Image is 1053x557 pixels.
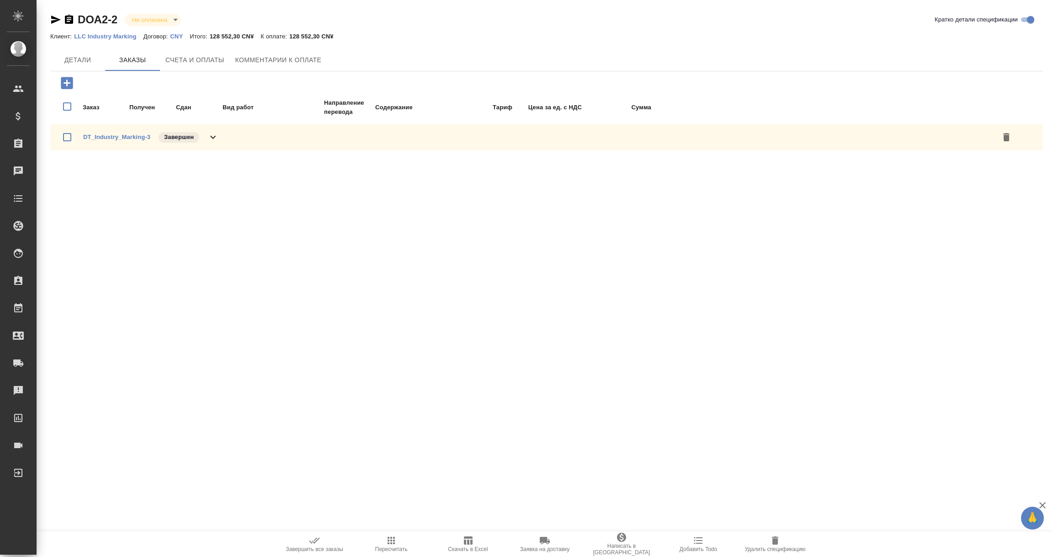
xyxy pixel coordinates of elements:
[1021,507,1044,530] button: 🙏
[261,33,289,40] p: К оплате:
[210,33,261,40] p: 128 552,30 CN¥
[50,124,1043,150] div: DT_Industry_Marking-3Завершен
[78,13,117,26] a: DOA2-2
[129,16,170,24] button: Не оплачена
[1025,509,1040,528] span: 🙏
[129,98,175,117] td: Получен
[164,133,194,142] p: Завершен
[144,33,170,40] p: Договор:
[170,33,190,40] p: CNY
[54,74,80,92] button: Добавить заказ
[125,14,181,26] div: Не оплачена
[165,54,224,66] span: Счета и оплаты
[514,98,582,117] td: Цена за ед. с НДС
[82,98,128,117] td: Заказ
[935,15,1018,24] span: Кратко детали спецификации
[50,14,61,25] button: Скопировать ссылку для ЯМессенджера
[324,98,374,117] td: Направление перевода
[190,33,209,40] p: Итого:
[64,14,74,25] button: Скопировать ссылку
[83,134,150,140] a: DT_Industry_Marking-3
[289,33,340,40] p: 128 552,30 CN¥
[175,98,221,117] td: Сдан
[50,33,74,40] p: Клиент:
[74,33,143,40] p: LLC Industry Marking
[111,54,154,66] span: Заказы
[235,54,322,66] span: Комментарии к оплате
[583,98,652,117] td: Сумма
[449,98,513,117] td: Тариф
[375,98,448,117] td: Содержание
[74,32,143,40] a: LLC Industry Marking
[170,32,190,40] a: CNY
[222,98,323,117] td: Вид работ
[56,54,100,66] span: Детали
